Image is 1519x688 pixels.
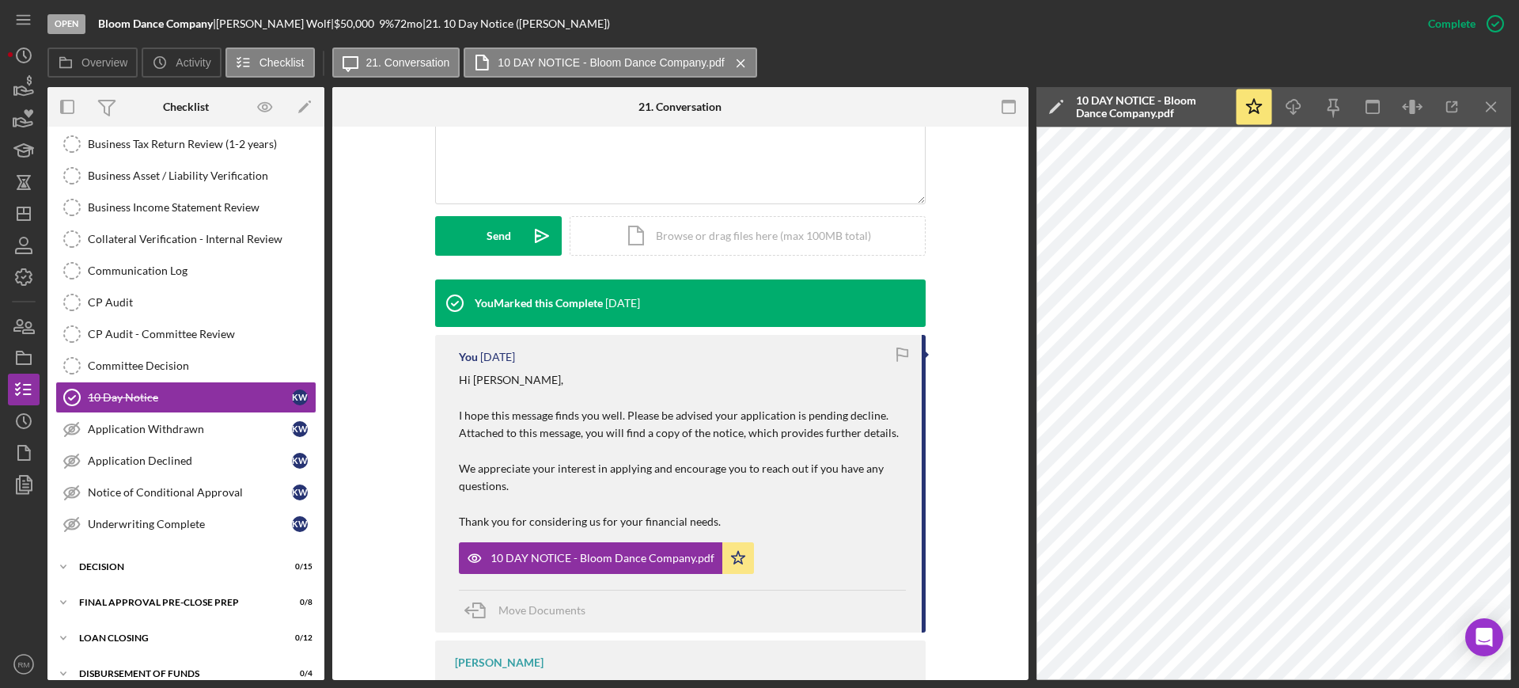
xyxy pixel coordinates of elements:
[638,101,722,113] div: 21. Conversation
[55,382,316,413] a: 10 Day NoticeKW
[259,56,305,69] label: Checklist
[176,56,210,69] label: Activity
[487,216,511,256] div: Send
[88,486,292,499] div: Notice of Conditional Approval
[498,603,585,617] span: Move Documents
[292,485,308,500] div: K W
[284,633,313,643] div: 0 / 12
[459,371,906,389] p: Hi [PERSON_NAME],
[88,296,316,309] div: CP Audit
[47,48,138,78] button: Overview
[55,477,316,508] a: Notice of Conditional ApprovalKW
[366,56,450,69] label: 21. Conversation
[435,216,562,256] button: Send
[55,255,316,287] a: Communication Log
[88,201,316,214] div: Business Income Statement Review
[394,17,422,30] div: 72 mo
[88,328,316,340] div: CP Audit - Committee Review
[79,669,273,678] div: Disbursement of Funds
[491,552,714,564] div: 10 DAY NOTICE - Bloom Dance Company.pdf
[464,48,756,78] button: 10 DAY NOTICE - Bloom Dance Company.pdf
[88,233,316,245] div: Collateral Verification - Internal Review
[475,297,603,310] div: You Marked this Complete
[498,56,724,69] label: 10 DAY NOTICE - Bloom Dance Company.pdf
[292,453,308,469] div: K W
[142,48,221,78] button: Activity
[292,390,308,405] div: K W
[55,508,316,540] a: Underwriting CompleteKW
[88,359,316,372] div: Committee Decision
[332,48,460,78] button: 21. Conversation
[88,454,292,467] div: Application Declined
[79,562,273,572] div: Decision
[55,350,316,382] a: Committee Decision
[55,160,316,192] a: Business Asset / Liability Verification
[55,318,316,350] a: CP Audit - Committee Review
[459,591,601,630] button: Move Documents
[8,648,40,680] button: RM
[459,460,906,496] p: We appreciate your interest in applying and encourage you to reach out if you have any questions.
[88,169,316,182] div: Business Asset / Liability Verification
[455,656,544,669] div: [PERSON_NAME]
[459,542,754,574] button: 10 DAY NOTICE - Bloom Dance Company.pdf
[55,223,316,255] a: Collateral Verification - Internal Review
[1076,94,1226,120] div: 10 DAY NOTICE - Bloom Dance Company.pdf
[292,516,308,532] div: K W
[216,17,334,30] div: [PERSON_NAME] Wolf |
[334,17,374,30] span: $50,000
[459,407,906,443] p: I hope this message finds you well. Please be advised your application is pending decline. Attach...
[422,17,610,30] div: | 21. 10 Day Notice ([PERSON_NAME])
[79,598,273,607] div: Final Approval Pre-Close Prep
[55,445,316,477] a: Application DeclinedKW
[379,17,394,30] div: 9 %
[88,138,316,150] div: Business Tax Return Review (1-2 years)
[47,14,85,34] div: Open
[1428,8,1475,40] div: Complete
[55,413,316,445] a: Application WithdrawnKW
[81,56,127,69] label: Overview
[18,660,30,669] text: RM
[1412,8,1511,40] button: Complete
[88,264,316,277] div: Communication Log
[284,669,313,678] div: 0 / 4
[225,48,315,78] button: Checklist
[163,101,209,113] div: Checklist
[284,598,313,607] div: 0 / 8
[88,391,292,404] div: 10 Day Notice
[98,17,213,30] b: Bloom Dance Company
[480,351,515,363] time: 2025-08-22 13:02
[55,287,316,318] a: CP Audit
[605,297,640,310] time: 2025-08-22 13:02
[459,351,478,363] div: You
[1465,618,1503,656] div: Open Intercom Messenger
[98,17,216,30] div: |
[55,128,316,160] a: Business Tax Return Review (1-2 years)
[88,423,292,435] div: Application Withdrawn
[79,633,273,643] div: Loan Closing
[55,192,316,223] a: Business Income Statement Review
[88,518,292,530] div: Underwriting Complete
[292,421,308,437] div: K W
[284,562,313,572] div: 0 / 15
[459,513,906,530] p: Thank you for considering us for your financial needs.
